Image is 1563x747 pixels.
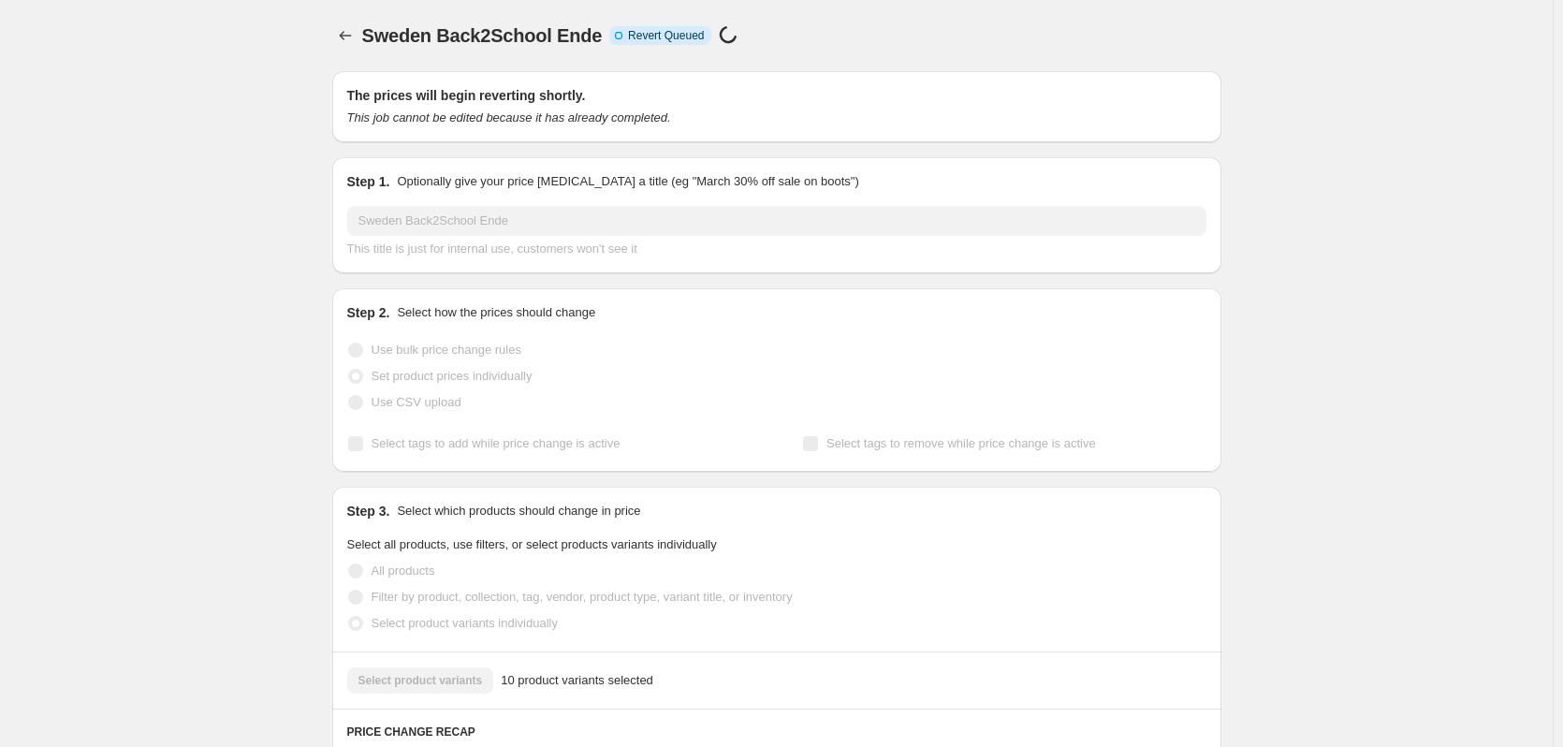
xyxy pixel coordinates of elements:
[372,590,793,604] span: Filter by product, collection, tag, vendor, product type, variant title, or inventory
[372,564,435,578] span: All products
[347,172,390,191] h2: Step 1.
[826,436,1096,450] span: Select tags to remove while price change is active
[347,206,1206,236] input: 30% off holiday sale
[372,616,558,630] span: Select product variants individually
[397,303,595,322] p: Select how the prices should change
[372,343,521,357] span: Use bulk price change rules
[347,86,1206,105] h2: The prices will begin reverting shortly.
[362,25,603,46] span: Sweden Back2School Ende
[347,502,390,520] h2: Step 3.
[347,242,637,256] span: This title is just for internal use, customers won't see it
[347,303,390,322] h2: Step 2.
[347,537,717,551] span: Select all products, use filters, or select products variants individually
[501,671,653,690] span: 10 product variants selected
[397,502,640,520] p: Select which products should change in price
[397,172,858,191] p: Optionally give your price [MEDICAL_DATA] a title (eg "March 30% off sale on boots")
[372,369,533,383] span: Set product prices individually
[347,725,1206,740] h6: PRICE CHANGE RECAP
[628,28,704,43] span: Revert Queued
[347,110,671,124] i: This job cannot be edited because it has already completed.
[372,436,621,450] span: Select tags to add while price change is active
[372,395,461,409] span: Use CSV upload
[332,22,358,49] button: Price change jobs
